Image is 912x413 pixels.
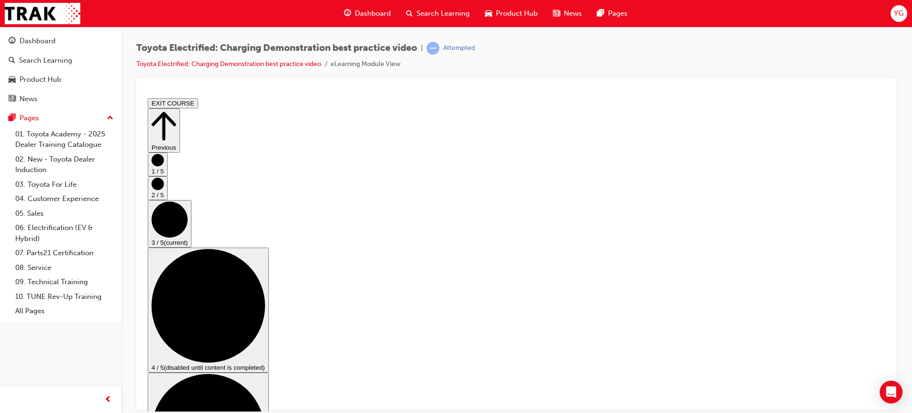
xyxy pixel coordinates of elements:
a: Toyota Electrified: Charging Demonstration best practice video [136,60,321,68]
div: News [19,94,38,105]
button: YG [891,5,907,22]
a: 06. Electrification (EV & Hybrid) [11,221,117,246]
div: Search Learning [19,55,72,66]
span: pages-icon [597,8,604,19]
a: 04. Customer Experience [11,192,117,206]
span: Pages [608,8,627,19]
a: guage-iconDashboard [336,4,399,23]
span: Product Hub [496,8,538,19]
span: 3 / 5 [8,144,20,152]
span: car-icon [9,76,16,84]
a: 07. Parts21 Certification [11,246,117,260]
div: Dashboard [19,36,56,47]
a: 08. Service [11,260,117,275]
button: Pages [4,109,117,127]
span: news-icon [9,95,16,104]
div: Attempted [443,44,475,53]
div: Pages [19,113,39,124]
button: 2 / 5 [4,82,24,106]
button: 1 / 5 [4,58,24,82]
span: car-icon [485,8,492,19]
span: search-icon [9,57,15,65]
button: DashboardSearch LearningProduct HubNews [4,30,117,109]
a: News [4,90,117,108]
a: Search Learning [4,52,117,69]
div: Open Intercom Messenger [880,381,902,403]
span: 4 / 5 [8,269,20,277]
span: Search Learning [417,8,470,19]
a: 05. Sales [11,206,117,221]
span: Dashboard [355,8,391,19]
span: 1 / 5 [8,73,20,80]
button: 3 / 5(current) [4,106,47,153]
button: 4 / 5(disabled until content is completed) [4,153,125,278]
span: YG [894,8,903,19]
span: guage-icon [344,8,351,19]
a: search-iconSearch Learning [399,4,477,23]
a: car-iconProduct Hub [477,4,545,23]
span: | [421,43,423,54]
span: prev-icon [104,394,112,406]
a: 10. TUNE Rev-Up Training [11,289,117,304]
span: up-icon [107,112,114,125]
span: pages-icon [9,114,16,123]
a: Product Hub [4,71,117,88]
button: EXIT COURSE [4,4,54,14]
a: 09. Technical Training [11,275,117,289]
img: Trak [5,3,80,24]
a: 01. Toyota Academy - 2025 Dealer Training Catalogue [11,127,117,152]
a: Dashboard [4,32,117,50]
div: Product Hub [19,74,61,85]
span: News [564,8,582,19]
a: All Pages [11,304,117,318]
span: news-icon [553,8,560,19]
span: Previous [8,49,32,57]
span: guage-icon [9,37,16,46]
span: 2 / 5 [8,97,20,104]
a: 03. Toyota For Life [11,177,117,192]
button: Previous [4,14,36,58]
li: eLearning Module View [331,59,400,70]
a: 02. New - Toyota Dealer Induction [11,152,117,177]
span: learningRecordVerb_ATTEMPT-icon [427,42,439,55]
a: pages-iconPages [589,4,635,23]
span: Toyota Electrified: Charging Demonstration best practice video [136,43,417,54]
span: search-icon [406,8,413,19]
a: news-iconNews [545,4,589,23]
